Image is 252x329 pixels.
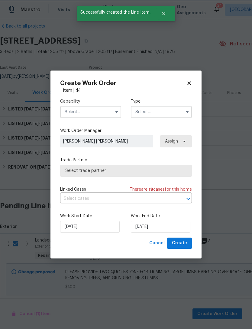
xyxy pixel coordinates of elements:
span: Create [172,239,187,247]
button: Show options [113,108,120,116]
span: Successfully created the Line Item. [77,6,154,19]
span: [PERSON_NAME] [PERSON_NAME] [63,138,150,144]
span: 19 [149,187,153,192]
input: M/D/YYYY [131,221,190,233]
input: Select... [131,106,192,118]
label: Capability [60,98,121,104]
label: Type [131,98,192,104]
button: Cancel [147,238,167,249]
input: Select... [60,106,121,118]
label: Work Order Manager [60,128,192,134]
button: Close [154,8,174,20]
span: Select trade partner [65,168,187,174]
label: Trade Partner [60,157,192,163]
span: There are case s for this home [130,186,192,192]
button: Open [184,195,192,203]
span: $ 1 [76,88,81,93]
span: Assign [165,138,178,144]
input: M/D/YYYY [60,221,120,233]
div: 1 item | [60,87,192,94]
label: Work End Date [131,213,192,219]
button: Show options [184,108,191,116]
span: Cancel [149,239,165,247]
span: Linked Cases [60,186,86,192]
h2: Create Work Order [60,80,186,86]
button: Create [167,238,192,249]
input: Select cases [60,194,175,203]
label: Work Start Date [60,213,121,219]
